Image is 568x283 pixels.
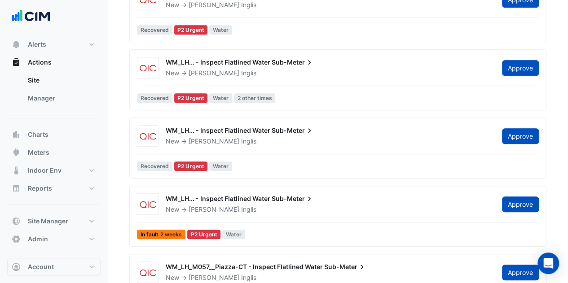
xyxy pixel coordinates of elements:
span: WM_LH... - Inspect Flatlined Water [166,195,270,202]
span: Indoor Env [28,166,62,175]
span: [PERSON_NAME] [189,137,239,145]
span: In fault [137,230,185,239]
button: Alerts [7,35,101,53]
span: -> [181,205,187,213]
app-icon: Reports [12,184,21,193]
span: Reports [28,184,52,193]
img: QIC [137,268,158,277]
app-icon: Actions [12,58,21,67]
span: WM_LH... - Inspect Flatlined Water [166,58,270,66]
span: New [166,69,179,77]
span: Approve [508,132,533,140]
span: Account [28,262,54,271]
span: Sub-Meter [272,58,314,67]
span: WM_LH_M057__Piazza-CT - Inspect Flatlined Water [166,263,323,270]
div: P2 Urgent [174,25,208,35]
a: Site [21,71,101,89]
div: Open Intercom Messenger [537,253,559,274]
button: Meters [7,144,101,161]
button: Reports [7,179,101,197]
app-icon: Meters [12,148,21,157]
button: Indoor Env [7,161,101,179]
span: -> [181,1,187,9]
span: -> [181,69,187,77]
span: Water [209,161,232,171]
button: Account [7,258,101,276]
span: [PERSON_NAME] [189,1,239,9]
button: Site Manager [7,212,101,230]
span: Inglis [241,205,256,214]
span: Recovered [137,25,172,35]
span: New [166,274,179,281]
app-icon: Alerts [12,40,21,49]
button: Approve [502,60,539,76]
img: QIC [137,200,158,209]
span: WM_LH... - Inspect Flatlined Water [166,126,270,134]
span: Approve [508,269,533,276]
div: P2 Urgent [187,230,221,239]
span: [PERSON_NAME] [189,69,239,77]
span: New [166,137,179,145]
app-icon: Charts [12,130,21,139]
button: Admin [7,230,101,248]
a: Manager [21,89,101,107]
span: Meters [28,148,49,157]
span: New [166,1,179,9]
img: Company Logo [11,7,51,25]
span: Inglis [241,0,256,9]
span: Actions [28,58,52,67]
span: Inglis [241,69,256,78]
span: 2 other times [234,93,276,103]
span: -> [181,137,187,145]
span: Approve [508,200,533,208]
div: Actions [7,71,101,111]
span: Alerts [28,40,46,49]
span: Approve [508,64,533,72]
button: Charts [7,126,101,144]
div: P2 Urgent [174,93,208,103]
button: Actions [7,53,101,71]
button: Approve [502,265,539,280]
span: Site Manager [28,217,68,226]
span: -> [181,274,187,281]
span: Recovered [137,161,172,171]
span: Admin [28,235,48,244]
span: [PERSON_NAME] [189,274,239,281]
app-icon: Admin [12,235,21,244]
app-icon: Site Manager [12,217,21,226]
span: Charts [28,130,48,139]
span: Water [209,93,232,103]
button: Approve [502,196,539,212]
span: Inglis [241,137,256,146]
span: Recovered [137,93,172,103]
button: Approve [502,128,539,144]
span: Sub-Meter [324,262,366,271]
app-icon: Indoor Env [12,166,21,175]
span: Water [222,230,245,239]
img: QIC [137,132,158,141]
span: New [166,205,179,213]
img: QIC [137,64,158,73]
span: Inglis [241,273,256,282]
div: P2 Urgent [174,161,208,171]
span: Water [209,25,232,35]
span: 2 weeks [160,232,182,237]
span: [PERSON_NAME] [189,205,239,213]
span: Sub-Meter [272,126,314,135]
span: Sub-Meter [272,194,314,203]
